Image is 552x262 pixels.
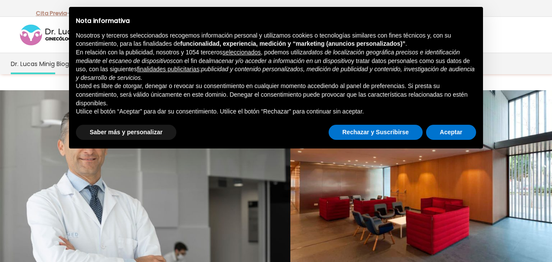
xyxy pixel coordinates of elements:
button: Aceptar [426,125,476,140]
span: Dr. Lucas Minig [11,59,55,69]
p: Usted es libre de otorgar, denegar o revocar su consentimiento en cualquier momento accediendo al... [76,82,476,107]
em: publicidad y contenido personalizados, medición de publicidad y contenido, investigación de audie... [76,66,475,81]
strong: funcionalidad, experiencia, medición y “marketing (anuncios personalizados)” [180,40,405,47]
p: Utilice el botón “Aceptar” para dar su consentimiento. Utilice el botón “Rechazar” para continuar... [76,107,476,116]
button: Saber más y personalizar [76,125,176,140]
button: finalidades publicitarias [137,65,200,74]
a: Dr. Lucas Minig [10,53,56,74]
h2: Nota informativa [76,17,476,25]
p: En relación con la publicidad, nosotros y 1054 terceros , podemos utilizar con el fin de y tratar... [76,48,476,82]
em: almacenar y/o acceder a información en un dispositivo [205,57,351,64]
button: seleccionados [223,48,261,57]
span: Biografía [56,59,83,69]
a: Biografía [56,53,84,74]
p: Nosotros y terceros seleccionados recogemos información personal y utilizamos cookies o tecnologí... [76,32,476,48]
a: Cita Previa [36,9,67,17]
em: datos de localización geográfica precisos e identificación mediante el escaneo de dispositivos [76,49,460,64]
p: - [36,8,70,19]
button: Rechazar y Suscribirse [329,125,423,140]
